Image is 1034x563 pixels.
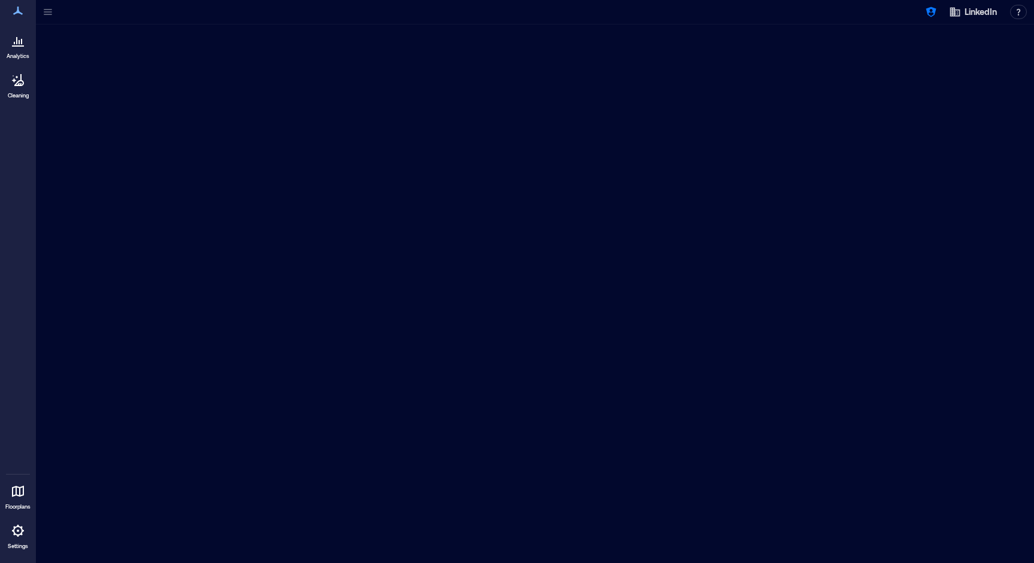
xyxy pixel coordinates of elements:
[5,503,31,510] p: Floorplans
[8,92,29,99] p: Cleaning
[965,6,997,18] span: LinkedIn
[3,66,33,103] a: Cleaning
[945,2,1000,22] button: LinkedIn
[3,26,33,63] a: Analytics
[4,516,32,553] a: Settings
[8,543,28,550] p: Settings
[2,477,34,514] a: Floorplans
[7,53,29,60] p: Analytics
